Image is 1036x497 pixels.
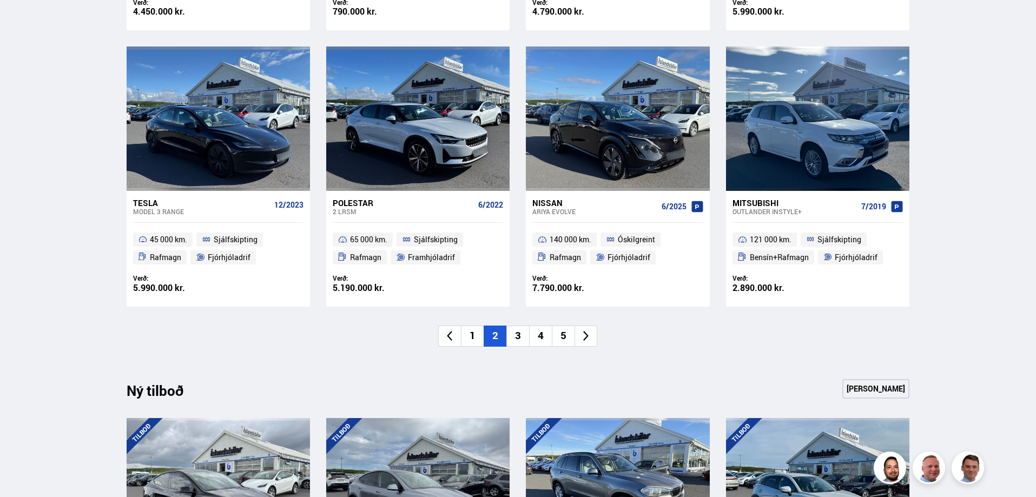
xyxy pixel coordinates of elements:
div: Verð: [133,274,219,282]
a: Tesla Model 3 RANGE 12/2023 45 000 km. Sjálfskipting Rafmagn Fjórhjóladrif Verð: 5.990.000 kr. [127,191,310,307]
div: Verð: [733,274,818,282]
li: 4 [529,326,552,347]
div: 2.890.000 kr. [733,283,818,293]
div: 4.450.000 kr. [133,7,219,16]
div: Mitsubishi [733,198,857,208]
li: 5 [552,326,575,347]
span: Rafmagn [150,251,181,264]
span: Sjálfskipting [214,233,258,246]
div: 4.790.000 kr. [532,7,618,16]
span: 6/2022 [478,201,503,209]
li: 2 [484,326,506,347]
div: Nissan [532,198,657,208]
span: Sjálfskipting [414,233,458,246]
div: 5.190.000 kr. [333,283,418,293]
span: 12/2023 [274,201,303,209]
span: Fjórhjóladrif [608,251,650,264]
img: FbJEzSuNWCJXmdc-.webp [953,453,986,486]
div: Outlander INSTYLE+ [733,208,857,215]
span: 7/2019 [861,202,886,211]
span: Framhjóladrif [408,251,455,264]
span: 121 000 km. [750,233,791,246]
span: Bensín+Rafmagn [750,251,809,264]
div: Ariya EVOLVE [532,208,657,215]
a: Mitsubishi Outlander INSTYLE+ 7/2019 121 000 km. Sjálfskipting Bensín+Rafmagn Fjórhjóladrif Verð:... [726,191,909,307]
li: 1 [461,326,484,347]
div: Tesla [133,198,270,208]
div: Polestar [333,198,474,208]
span: Óskilgreint [618,233,655,246]
a: Polestar 2 LRSM 6/2022 65 000 km. Sjálfskipting Rafmagn Framhjóladrif Verð: 5.190.000 kr. [326,191,510,307]
span: Rafmagn [550,251,581,264]
span: Fjórhjóladrif [208,251,250,264]
div: 5.990.000 kr. [133,283,219,293]
a: Nissan Ariya EVOLVE 6/2025 140 000 km. Óskilgreint Rafmagn Fjórhjóladrif Verð: 7.790.000 kr. [526,191,709,307]
li: 3 [506,326,529,347]
img: siFngHWaQ9KaOqBr.png [914,453,947,486]
a: [PERSON_NAME] [842,379,909,399]
span: 65 000 km. [350,233,387,246]
img: nhp88E3Fdnt1Opn2.png [875,453,908,486]
div: 790.000 kr. [333,7,418,16]
div: Verð: [532,274,618,282]
span: Fjórhjóladrif [835,251,877,264]
button: Open LiveChat chat widget [9,4,41,37]
div: 7.790.000 kr. [532,283,618,293]
span: 140 000 km. [550,233,591,246]
div: Model 3 RANGE [133,208,270,215]
span: 6/2025 [662,202,687,211]
div: 2 LRSM [333,208,474,215]
div: Ný tilboð [127,382,202,405]
span: Sjálfskipting [817,233,861,246]
span: Rafmagn [350,251,381,264]
div: Verð: [333,274,418,282]
span: 45 000 km. [150,233,187,246]
div: 5.990.000 kr. [733,7,818,16]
